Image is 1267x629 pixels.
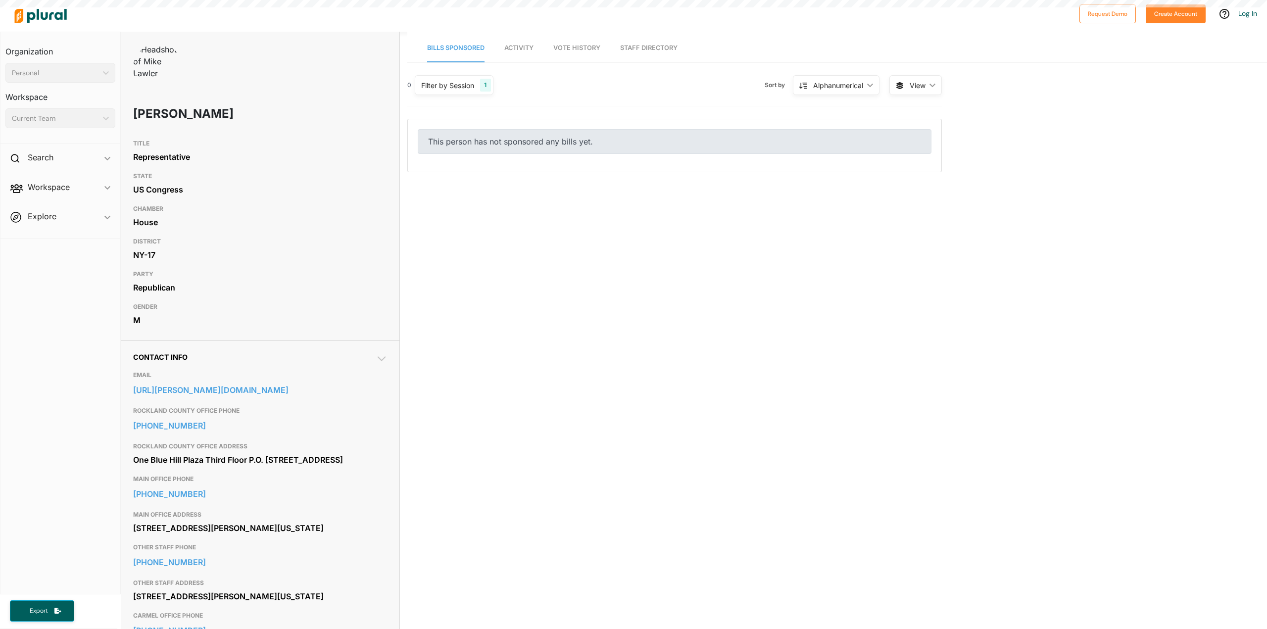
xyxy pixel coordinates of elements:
div: NY-17 [133,247,388,262]
a: [PHONE_NUMBER] [133,486,388,501]
h1: [PERSON_NAME] [133,99,286,129]
a: Staff Directory [620,34,678,62]
h2: Search [28,152,53,163]
a: Log In [1238,9,1257,18]
h3: EMAIL [133,369,388,381]
h3: OTHER STAFF PHONE [133,541,388,553]
h3: ROCKLAND COUNTY OFFICE PHONE [133,405,388,417]
div: 0 [407,81,411,90]
span: View [910,80,926,91]
button: Export [10,600,74,622]
button: Create Account [1146,4,1206,23]
a: Request Demo [1079,8,1136,18]
div: Personal [12,68,99,78]
div: Alphanumerical [813,80,863,91]
a: [PHONE_NUMBER] [133,555,388,570]
div: Republican [133,280,388,295]
h3: CHAMBER [133,203,388,215]
h3: Workspace [5,83,115,104]
div: US Congress [133,182,388,197]
a: Vote History [553,34,600,62]
a: Create Account [1146,8,1206,18]
span: Export [23,607,54,615]
h3: Organization [5,37,115,59]
div: [STREET_ADDRESS][PERSON_NAME][US_STATE] [133,521,388,535]
h3: TITLE [133,138,388,149]
img: Headshot of Mike Lawler [133,44,183,79]
span: Bills Sponsored [427,44,485,51]
div: House [133,215,388,230]
h3: ROCKLAND COUNTY OFFICE ADDRESS [133,440,388,452]
span: Vote History [553,44,600,51]
h3: PARTY [133,268,388,280]
div: Filter by Session [421,80,474,91]
div: Representative [133,149,388,164]
h3: DISTRICT [133,236,388,247]
h3: MAIN OFFICE PHONE [133,473,388,485]
div: This person has not sponsored any bills yet. [418,129,931,154]
span: Activity [504,44,534,51]
a: [PHONE_NUMBER] [133,418,388,433]
h3: CARMEL OFFICE PHONE [133,610,388,622]
a: [URL][PERSON_NAME][DOMAIN_NAME] [133,383,388,397]
div: [STREET_ADDRESS][PERSON_NAME][US_STATE] [133,589,388,604]
div: Current Team [12,113,99,124]
span: Contact Info [133,353,188,361]
h3: GENDER [133,301,388,313]
button: Request Demo [1079,4,1136,23]
a: Bills Sponsored [427,34,485,62]
a: Activity [504,34,534,62]
div: M [133,313,388,328]
div: One Blue Hill Plaza Third Floor P.O. [STREET_ADDRESS] [133,452,388,467]
h3: MAIN OFFICE ADDRESS [133,509,388,521]
div: 1 [480,79,490,92]
h3: OTHER STAFF ADDRESS [133,577,388,589]
h3: STATE [133,170,388,182]
span: Sort by [765,81,793,90]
